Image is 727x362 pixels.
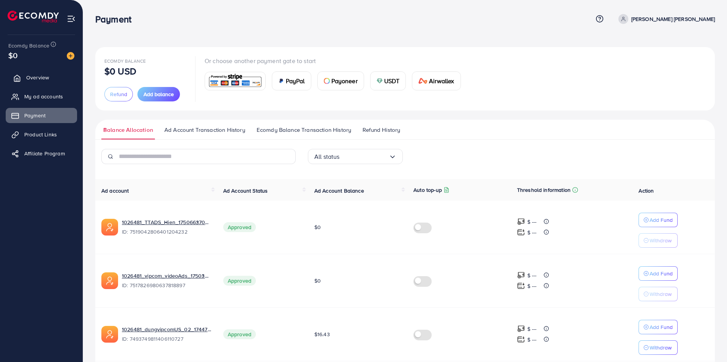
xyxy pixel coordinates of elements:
[639,320,678,334] button: Add Fund
[122,326,211,333] a: 1026481_dungvipcomUS_02_1744774713900
[6,70,77,85] a: Overview
[384,76,400,85] span: USDT
[164,126,245,134] span: Ad Account Transaction History
[6,146,77,161] a: Affiliate Program
[223,222,256,232] span: Approved
[615,14,715,24] a: [PERSON_NAME] [PERSON_NAME]
[317,71,364,90] a: cardPayoneer
[639,266,678,281] button: Add Fund
[104,87,133,101] button: Refund
[308,149,403,164] div: Search for option
[95,14,137,25] h3: Payment
[695,328,721,356] iframe: Chat
[24,93,63,100] span: My ad accounts
[286,76,305,85] span: PayPal
[6,89,77,104] a: My ad accounts
[104,58,146,64] span: Ecomdy Balance
[144,90,174,98] span: Add balance
[8,42,49,49] span: Ecomdy Balance
[418,78,427,84] img: card
[122,218,211,236] div: <span class='underline'>1026481_TTADS_Hien_1750663705167</span></br>7519042806401204232
[272,71,311,90] a: cardPayPal
[517,325,525,333] img: top-up amount
[517,282,525,290] img: top-up amount
[377,78,383,84] img: card
[650,343,672,352] p: Withdraw
[122,272,211,289] div: <span class='underline'>1026481_vipcom_videoAds_1750380509111</span></br>7517826980637818897
[205,56,467,65] p: Or choose another payment gate to start
[639,233,678,248] button: Withdraw
[101,272,118,289] img: ic-ads-acc.e4c84228.svg
[324,78,330,84] img: card
[207,73,263,89] img: card
[26,74,49,81] span: Overview
[314,223,321,231] span: $0
[429,76,454,85] span: Airwallex
[122,272,211,280] a: 1026481_vipcom_videoAds_1750380509111
[122,218,211,226] a: 1026481_TTADS_Hien_1750663705167
[314,187,364,194] span: Ad Account Balance
[527,281,537,291] p: $ ---
[8,50,17,61] span: $0
[223,329,256,339] span: Approved
[517,271,525,279] img: top-up amount
[314,277,321,285] span: $0
[413,185,442,194] p: Auto top-up
[340,151,389,163] input: Search for option
[205,72,266,90] a: card
[412,71,460,90] a: cardAirwallex
[104,66,136,76] p: $0 USD
[67,14,76,23] img: menu
[370,71,406,90] a: cardUSDT
[331,76,358,85] span: Payoneer
[527,217,537,226] p: $ ---
[122,281,211,289] span: ID: 7517826980637818897
[517,218,525,226] img: top-up amount
[517,185,571,194] p: Threshold information
[6,127,77,142] a: Product Links
[110,90,127,98] span: Refund
[650,269,673,278] p: Add Fund
[650,236,672,245] p: Withdraw
[314,330,330,338] span: $16.43
[639,213,678,227] button: Add Fund
[122,335,211,343] span: ID: 7493749811406110727
[631,14,715,24] p: [PERSON_NAME] [PERSON_NAME]
[314,151,340,163] span: All status
[103,126,153,134] span: Balance Allocation
[517,335,525,343] img: top-up amount
[122,228,211,236] span: ID: 7519042806401204232
[639,340,678,355] button: Withdraw
[527,228,537,237] p: $ ---
[639,287,678,301] button: Withdraw
[527,271,537,280] p: $ ---
[527,335,537,344] p: $ ---
[363,126,400,134] span: Refund History
[223,187,268,194] span: Ad Account Status
[67,52,74,60] img: image
[101,187,129,194] span: Ad account
[650,322,673,332] p: Add Fund
[137,87,180,101] button: Add balance
[101,326,118,343] img: ic-ads-acc.e4c84228.svg
[24,131,57,138] span: Product Links
[278,78,284,84] img: card
[639,187,654,194] span: Action
[8,11,59,22] img: logo
[101,219,118,236] img: ic-ads-acc.e4c84228.svg
[517,228,525,236] img: top-up amount
[650,289,672,299] p: Withdraw
[257,126,351,134] span: Ecomdy Balance Transaction History
[527,324,537,334] p: $ ---
[122,326,211,343] div: <span class='underline'>1026481_dungvipcomUS_02_1744774713900</span></br>7493749811406110727
[650,215,673,224] p: Add Fund
[6,108,77,123] a: Payment
[223,276,256,286] span: Approved
[24,150,65,157] span: Affiliate Program
[24,112,46,119] span: Payment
